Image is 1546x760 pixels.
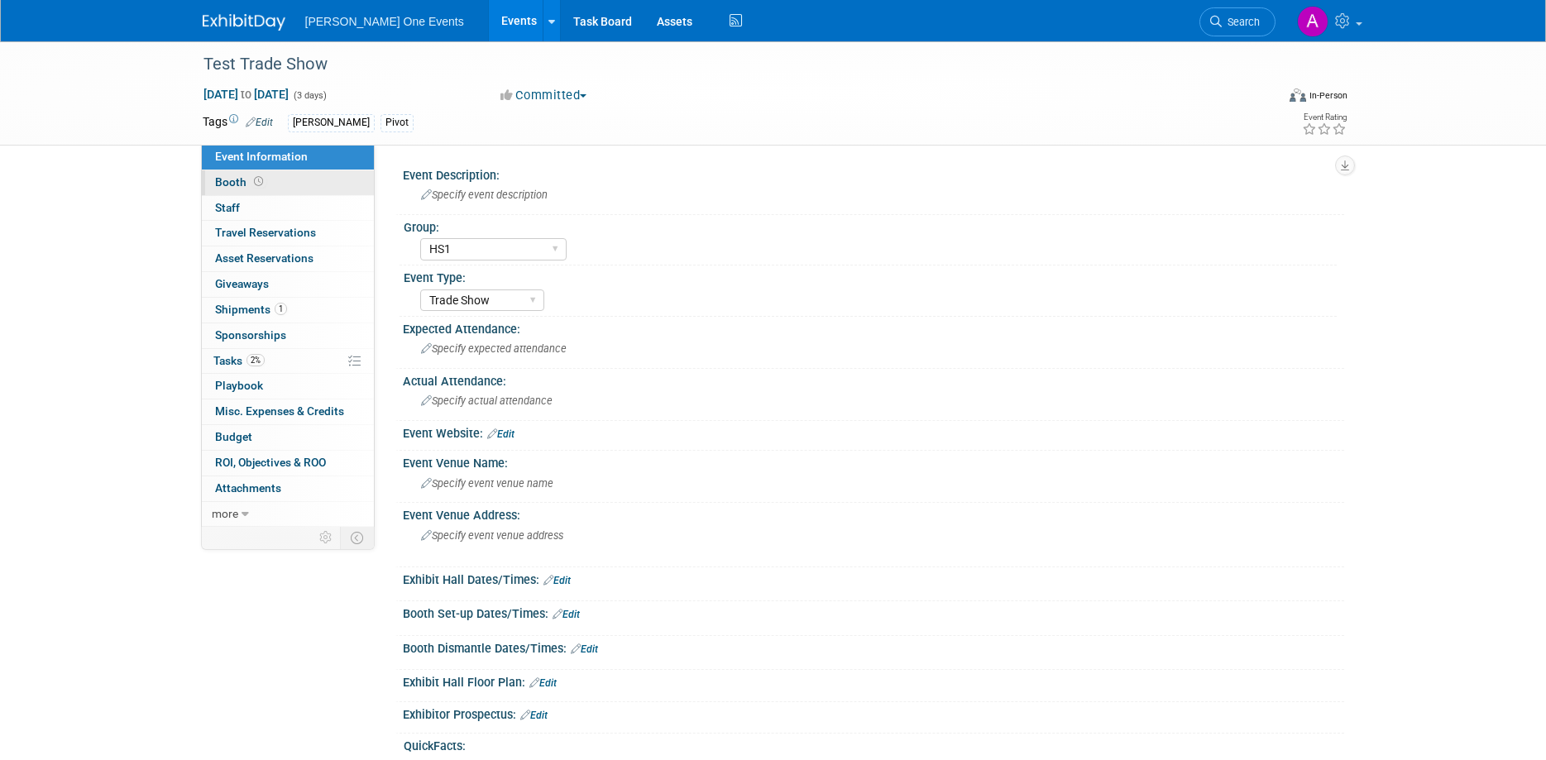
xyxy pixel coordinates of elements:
a: Edit [571,643,598,655]
a: Event Information [202,145,374,170]
a: more [202,502,374,527]
div: Exhibit Hall Dates/Times: [403,567,1344,589]
span: ROI, Objectives & ROO [215,456,326,469]
a: Search [1199,7,1276,36]
span: (3 days) [292,90,327,101]
div: Event Type: [404,265,1337,286]
span: Attachments [215,481,281,495]
a: Edit [246,117,273,128]
span: Misc. Expenses & Credits [215,404,344,418]
button: Committed [495,87,593,104]
span: more [212,507,238,520]
span: Tasks [213,354,265,367]
a: Attachments [202,476,374,501]
div: Event Website: [403,421,1344,442]
a: Edit [553,609,580,620]
a: Booth [202,170,374,195]
a: Giveaways [202,272,374,297]
a: Staff [202,196,374,221]
span: Shipments [215,303,287,316]
span: Travel Reservations [215,226,316,239]
span: Specify event venue address [421,529,563,542]
span: Specify expected attendance [421,342,567,355]
td: Tags [203,113,273,132]
a: ROI, Objectives & ROO [202,451,374,476]
span: 2% [246,354,265,366]
span: Playbook [215,379,263,392]
img: ExhibitDay [203,14,285,31]
span: to [238,88,254,101]
div: Event Rating [1302,113,1347,122]
div: Event Format [1178,86,1348,111]
div: Event Venue Address: [403,503,1344,523]
a: Edit [520,710,548,721]
div: [PERSON_NAME] [288,114,375,131]
div: Booth Set-up Dates/Times: [403,601,1344,623]
span: Asset Reservations [215,251,314,265]
div: Exhibit Hall Floor Plan: [403,670,1344,691]
div: Expected Attendance: [403,317,1344,337]
span: Booth not reserved yet [251,175,266,188]
div: Exhibitor Prospectus: [403,702,1344,724]
span: Sponsorships [215,328,286,342]
span: Giveaways [215,277,269,290]
img: Format-Inperson.png [1290,88,1306,102]
div: Event Venue Name: [403,451,1344,471]
span: [PERSON_NAME] One Events [305,15,464,28]
span: Search [1222,16,1260,28]
a: Sponsorships [202,323,374,348]
img: Amanda Bartschi [1297,6,1328,37]
a: Edit [487,428,515,440]
td: Toggle Event Tabs [340,527,374,548]
span: Booth [215,175,266,189]
a: Travel Reservations [202,221,374,246]
span: Specify event venue name [421,477,553,490]
a: Misc. Expenses & Credits [202,399,374,424]
div: Booth Dismantle Dates/Times: [403,636,1344,657]
a: Tasks2% [202,349,374,374]
div: Actual Attendance: [403,369,1344,390]
span: Specify actual attendance [421,394,553,407]
div: Pivot [381,114,414,131]
a: Playbook [202,374,374,399]
div: Group: [404,215,1337,236]
a: Asset Reservations [202,246,374,271]
span: Staff [215,201,240,214]
div: In-Person [1309,89,1347,102]
span: [DATE] [DATE] [203,87,290,102]
a: Edit [529,677,557,689]
span: Specify event description [421,189,548,201]
div: Test Trade Show [198,50,1251,79]
a: Edit [543,575,571,586]
span: Budget [215,430,252,443]
a: Budget [202,425,374,450]
span: Event Information [215,150,308,163]
div: QuickFacts: [404,734,1337,754]
span: 1 [275,303,287,315]
div: Event Description: [403,163,1344,184]
td: Personalize Event Tab Strip [312,527,341,548]
a: Shipments1 [202,298,374,323]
